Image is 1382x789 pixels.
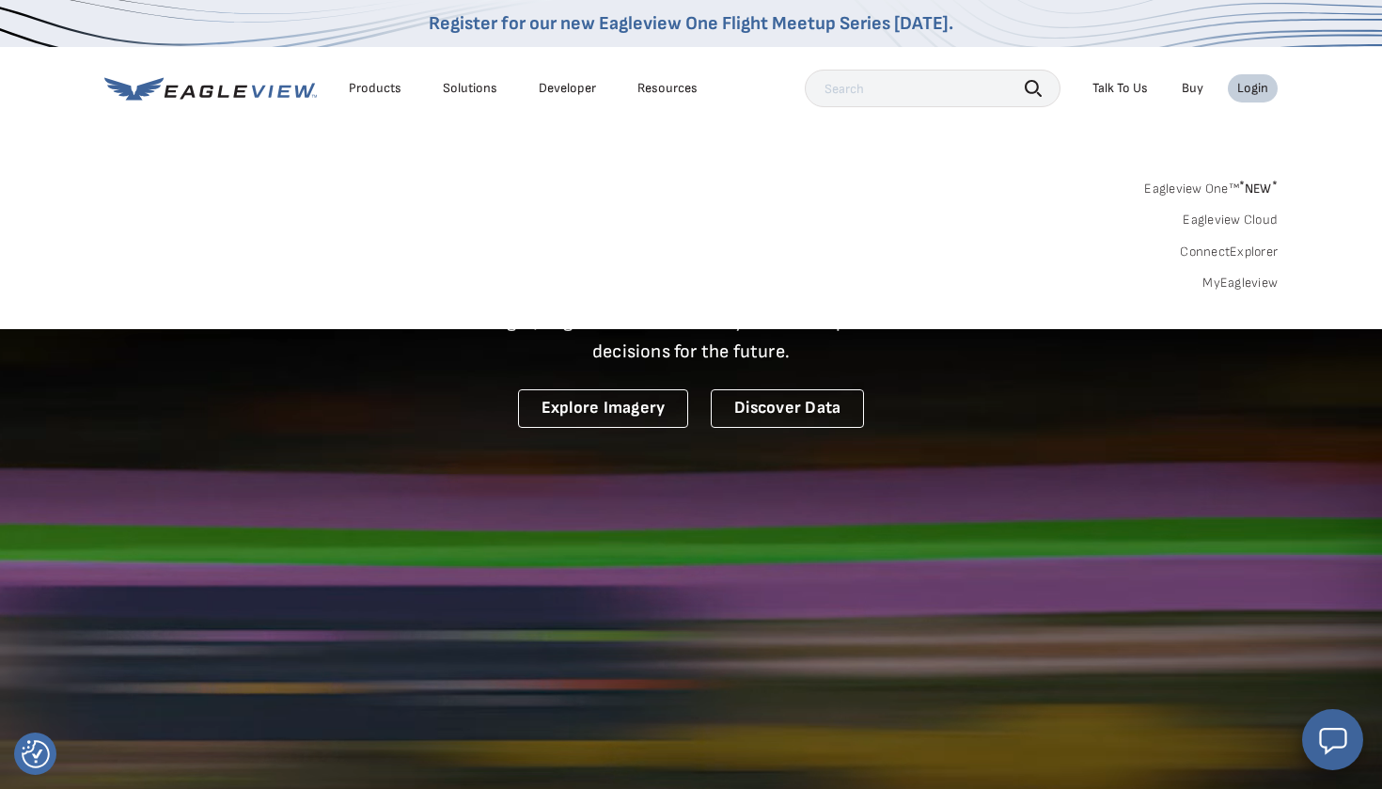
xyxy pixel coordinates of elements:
a: Buy [1182,80,1203,97]
a: ConnectExplorer [1180,244,1278,260]
button: Consent Preferences [22,740,50,768]
a: Eagleview One™*NEW* [1144,175,1278,197]
div: Products [349,80,401,97]
a: Developer [539,80,596,97]
a: Explore Imagery [518,389,689,428]
button: Open chat window [1302,709,1363,770]
div: Talk To Us [1092,80,1148,97]
a: Eagleview Cloud [1183,212,1278,229]
input: Search [805,70,1060,107]
a: MyEagleview [1202,275,1278,292]
div: Resources [637,80,698,97]
div: Solutions [443,80,497,97]
div: Login [1237,80,1268,97]
span: NEW [1239,181,1278,197]
a: Register for our new Eagleview One Flight Meetup Series [DATE]. [429,12,953,35]
img: Revisit consent button [22,740,50,768]
a: Discover Data [711,389,864,428]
